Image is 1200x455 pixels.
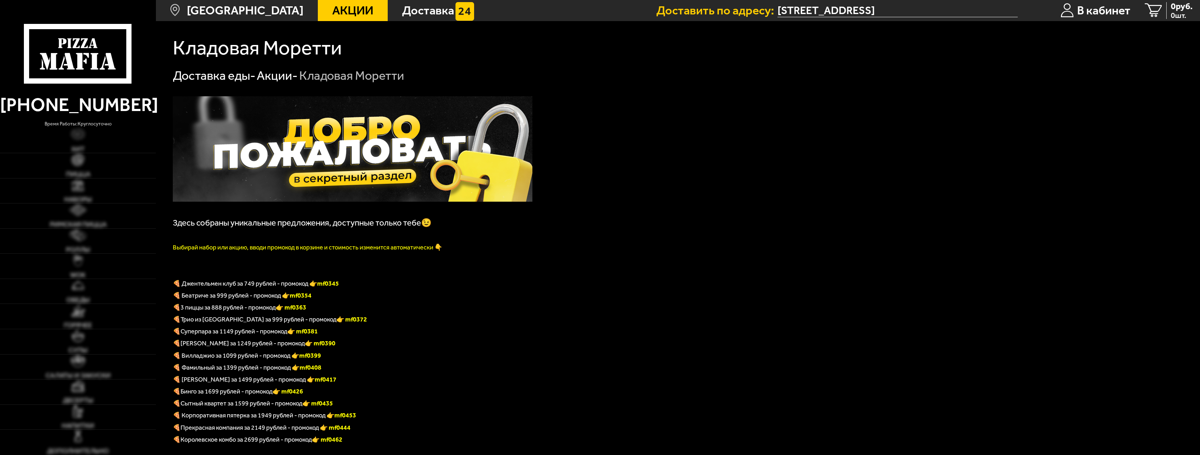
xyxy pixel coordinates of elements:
b: 🍕 [173,339,181,347]
span: [PERSON_NAME] за 1249 рублей - промокод [181,339,305,347]
span: Королевское комбо за 2699 рублей - промокод [181,436,312,443]
span: Хит [71,146,85,152]
b: mf0345 [317,280,339,287]
span: Сытный квартет за 1599 рублей - промокод [181,399,302,407]
span: 3 пиццы за 888 рублей - промокод [181,304,276,311]
span: [GEOGRAPHIC_DATA] [187,5,303,17]
span: Наборы [64,196,92,203]
span: 🍕 Корпоративная пятерка за 1949 рублей - промокод 👉 [173,411,356,419]
span: Дополнительно [47,448,109,454]
span: Напитки [62,422,94,429]
span: Пицца [66,171,90,177]
input: Ваш адрес доставки [778,4,1017,17]
span: 🍕 Джентельмен клуб за 749 рублей - промокод 👉 [173,280,339,287]
span: Горячее [64,322,92,329]
span: 🍕 Беатриче за 999 рублей - промокод 👉 [173,292,312,299]
font: 👉 mf0363 [276,304,306,311]
font: Выбирай набор или акцию, вводи промокод в корзине и стоимость изменится автоматически 👇 [173,243,442,251]
b: mf0453 [334,411,356,419]
b: mf0354 [290,292,312,299]
span: Бинго за 1699 рублей - промокод [181,388,273,395]
a: Доставка еды- [173,68,256,83]
span: В кабинет [1077,5,1130,17]
span: Роллы [66,246,90,253]
span: Прекрасная компания за 2149 рублей - промокод [181,424,320,431]
div: Кладовая Моретти [299,67,404,84]
b: mf0408 [300,364,321,371]
span: Акции [332,5,373,17]
span: Доставка [402,5,454,17]
span: Здесь собраны уникальные предложения, доступные только тебе😉 [173,218,432,228]
span: Римская пицца [50,221,106,228]
span: Обеды [66,297,90,303]
b: 👉 mf0435 [302,399,333,407]
span: Трио из [GEOGRAPHIC_DATA] за 999 рублей - промокод [181,316,336,323]
span: WOK [70,272,86,278]
img: 15daf4d41897b9f0e9f617042186c801.svg [455,2,474,21]
span: Десерты [63,397,93,404]
span: 🍕 Фамильный за 1399 рублей - промокод 👉 [173,364,321,371]
img: 1024x1024 [173,96,532,202]
font: 🍕 [173,316,181,323]
span: Суперпара за 1149 рублей - промокод [181,327,287,335]
font: 👉 mf0381 [287,327,318,335]
span: 🍕 Вилладжио за 1099 рублей - промокод 👉 [173,352,321,359]
b: mf0417 [315,376,336,383]
span: 0 шт. [1171,12,1193,19]
font: 👉 mf0372 [336,316,367,323]
span: 0 руб. [1171,2,1193,11]
span: Дальневосточный проспект, 74 [778,4,1017,17]
b: 🍕 [173,399,181,407]
font: 🍕 [173,327,181,335]
a: Акции- [257,68,298,83]
font: 👉 mf0444 [320,424,350,431]
b: mf0399 [299,352,321,359]
b: 🍕 [173,388,181,395]
b: 👉 mf0426 [273,388,303,395]
h1: Кладовая Моретти [173,38,342,58]
span: Супы [68,347,88,353]
span: Доставить по адресу: [656,5,778,17]
font: 🍕 [173,436,181,443]
font: 👉 mf0462 [312,436,342,443]
span: Салаты и закуски [46,372,111,379]
span: 🍕 [PERSON_NAME] за 1499 рублей - промокод 👉 [173,376,336,383]
font: 🍕 [173,304,181,311]
b: 👉 mf0390 [305,339,335,347]
font: 🍕 [173,424,181,431]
